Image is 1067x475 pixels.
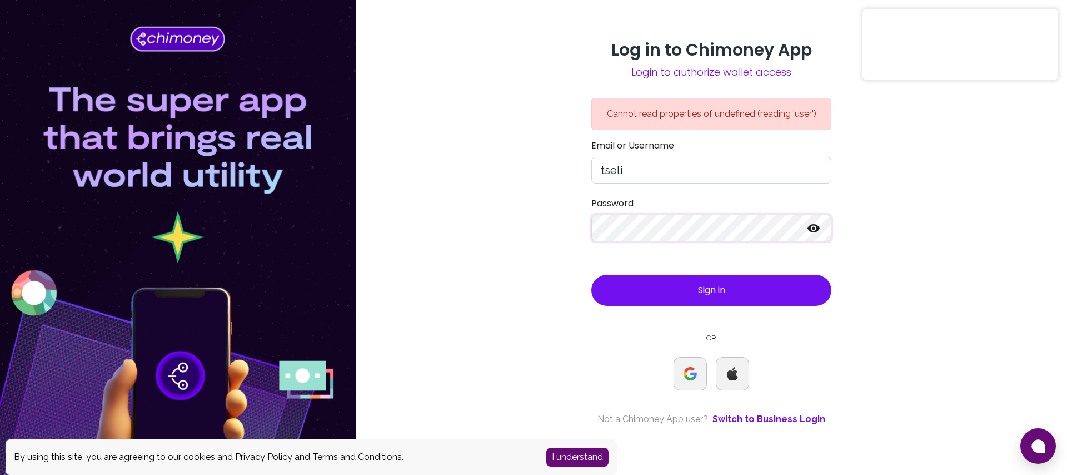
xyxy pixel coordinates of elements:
[597,413,708,426] span: Not a Chimoney App user?
[312,452,402,462] a: Terms and Conditions
[591,333,831,343] small: OR
[698,284,725,296] span: Sign in
[546,448,609,467] button: Accept cookies
[591,98,831,130] div: Cannot read properties of undefined (reading 'user')
[591,197,831,210] label: Password
[712,413,825,426] a: Switch to Business Login
[726,367,739,380] img: Apple
[1020,428,1056,464] button: Open chat window
[14,451,530,464] div: By using this site, you are agreeing to our cookies and and .
[716,357,749,390] button: Apple
[235,452,292,462] a: Privacy Policy
[591,40,831,60] h3: Log in to Chimoney App
[591,139,831,152] label: Email or Username
[684,367,697,380] img: Google
[591,65,831,80] span: Login to authorize wallet access
[674,357,707,390] button: Google
[591,275,831,306] button: Sign in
